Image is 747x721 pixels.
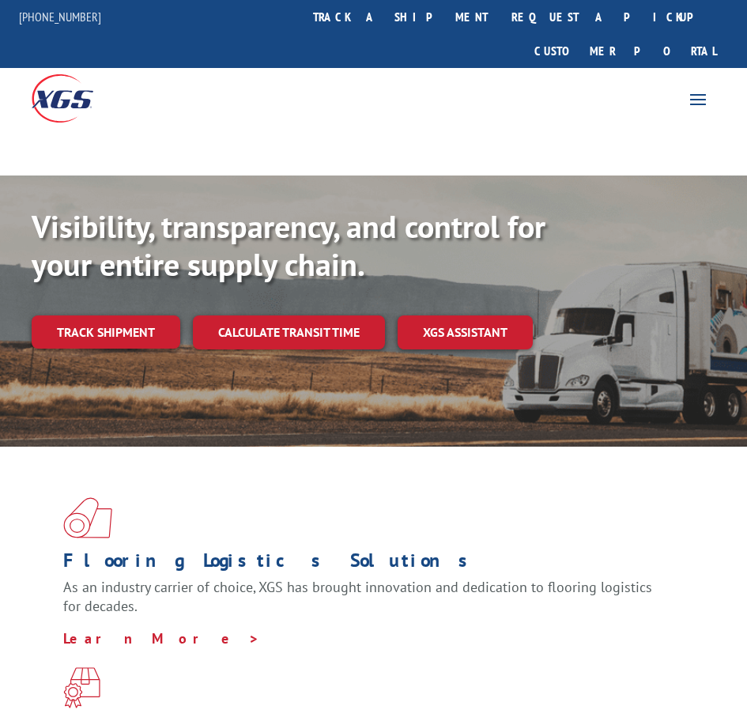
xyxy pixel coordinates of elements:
a: Track shipment [32,315,180,349]
a: Learn More > [63,629,260,647]
h1: Flooring Logistics Solutions [63,551,672,578]
span: As an industry carrier of choice, XGS has brought innovation and dedication to flooring logistics... [63,578,652,615]
b: Visibility, transparency, and control for your entire supply chain. [32,206,545,285]
a: XGS ASSISTANT [398,315,533,349]
a: Calculate transit time [193,315,385,349]
a: [PHONE_NUMBER] [19,9,101,25]
a: Customer Portal [523,34,728,68]
img: xgs-icon-focused-on-flooring-red [63,667,100,708]
img: xgs-icon-total-supply-chain-intelligence-red [63,497,112,538]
